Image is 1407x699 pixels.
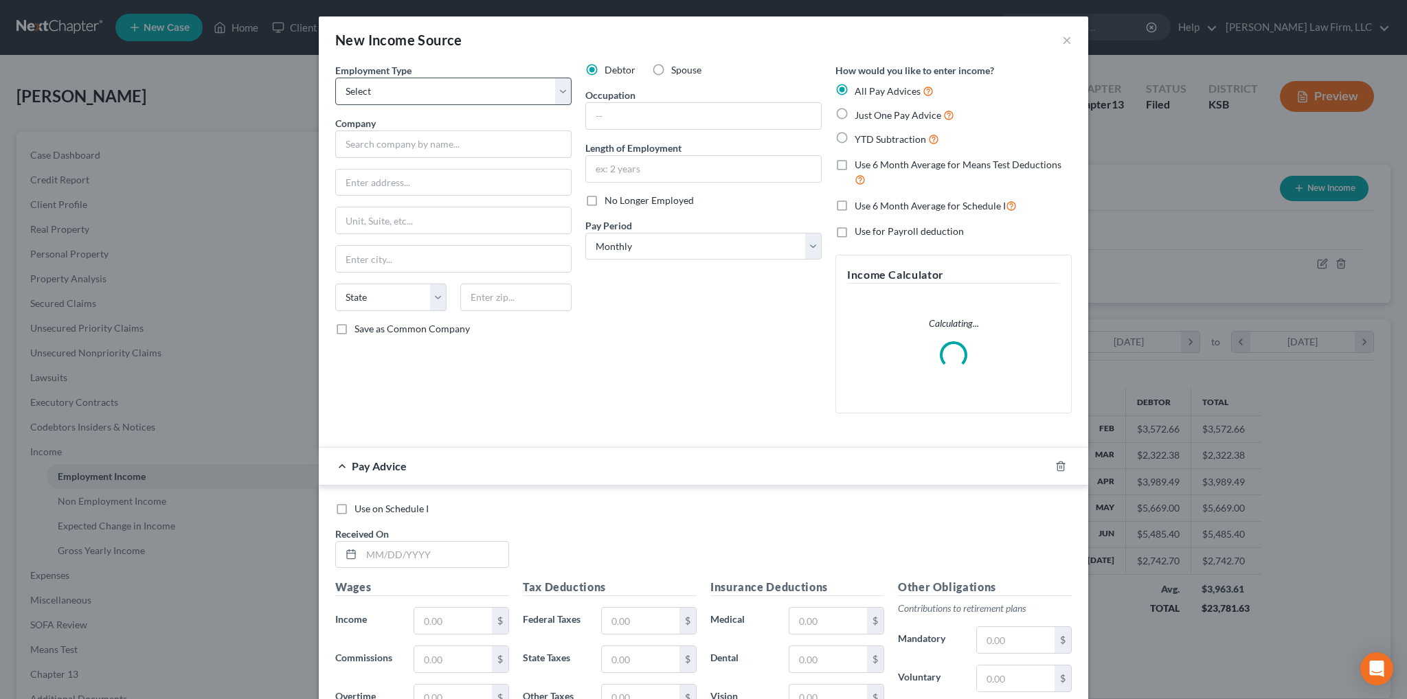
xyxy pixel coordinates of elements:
[855,159,1061,170] span: Use 6 Month Average for Means Test Deductions
[605,64,635,76] span: Debtor
[602,646,679,672] input: 0.00
[492,608,508,634] div: $
[679,608,696,634] div: $
[835,63,994,78] label: How would you like to enter income?
[328,645,407,673] label: Commissions
[516,645,594,673] label: State Taxes
[336,246,571,272] input: Enter city...
[855,200,1006,211] span: Use 6 Month Average for Schedule I
[710,579,884,596] h5: Insurance Deductions
[460,284,572,311] input: Enter zip...
[898,579,1072,596] h5: Other Obligations
[354,323,470,334] span: Save as Common Company
[585,141,682,155] label: Length of Employment
[602,608,679,634] input: 0.00
[354,503,429,514] span: Use on Schedule I
[867,608,883,634] div: $
[977,665,1055,691] input: 0.00
[336,207,571,233] input: Unit, Suite, etc...
[1055,627,1071,653] div: $
[335,30,462,49] div: New Income Source
[855,109,941,121] span: Just One Pay Advice
[671,64,701,76] span: Spouse
[855,133,926,145] span: YTD Subtraction
[847,266,1060,284] h5: Income Calculator
[352,459,407,472] span: Pay Advice
[335,130,572,158] input: Search company by name...
[898,601,1072,615] p: Contributions to retirement plans
[335,579,509,596] h5: Wages
[1062,32,1072,48] button: ×
[891,665,969,692] label: Voluntary
[414,646,492,672] input: 0.00
[516,607,594,634] label: Federal Taxes
[586,156,821,182] input: ex: 2 years
[703,607,782,634] label: Medical
[335,65,412,76] span: Employment Type
[585,88,635,102] label: Occupation
[492,646,508,672] div: $
[1055,665,1071,691] div: $
[679,646,696,672] div: $
[336,170,571,196] input: Enter address...
[523,579,697,596] h5: Tax Deductions
[855,225,964,237] span: Use for Payroll deduction
[847,317,1060,330] p: Calculating...
[891,626,969,654] label: Mandatory
[335,117,376,129] span: Company
[605,194,694,206] span: No Longer Employed
[335,613,367,625] span: Income
[361,542,508,568] input: MM/DD/YYYY
[414,608,492,634] input: 0.00
[855,85,921,97] span: All Pay Advices
[789,646,867,672] input: 0.00
[585,220,632,231] span: Pay Period
[335,528,389,540] span: Received On
[789,608,867,634] input: 0.00
[977,627,1055,653] input: 0.00
[1360,652,1393,685] div: Open Intercom Messenger
[586,103,821,129] input: --
[867,646,883,672] div: $
[703,645,782,673] label: Dental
